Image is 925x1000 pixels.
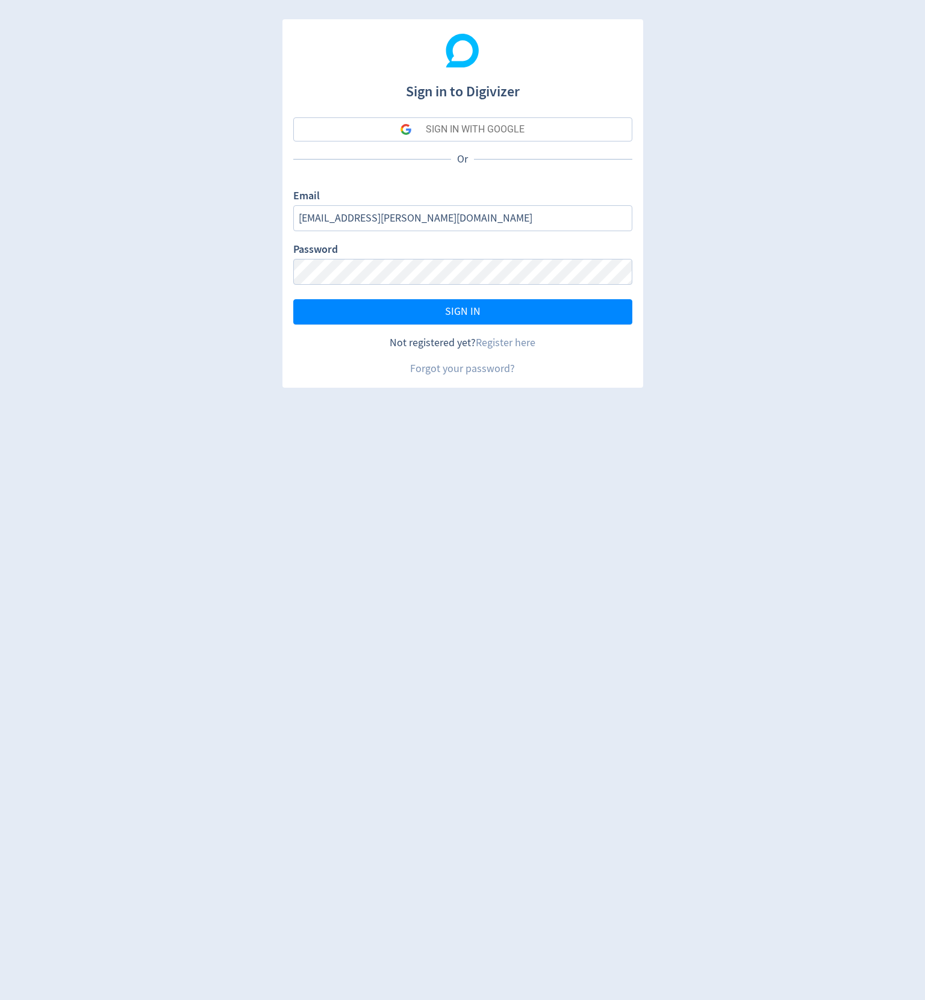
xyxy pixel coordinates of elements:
h1: Sign in to Digivizer [293,71,632,102]
button: SIGN IN [293,299,632,325]
span: SIGN IN [445,306,481,317]
div: SIGN IN WITH GOOGLE [426,117,525,141]
div: Not registered yet? [293,335,632,350]
label: Password [293,242,338,259]
button: SIGN IN WITH GOOGLE [293,117,632,141]
label: Email [293,188,320,205]
img: Digivizer Logo [446,34,479,67]
p: Or [451,152,474,167]
a: Register here [476,336,535,350]
a: Forgot your password? [410,362,515,376]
